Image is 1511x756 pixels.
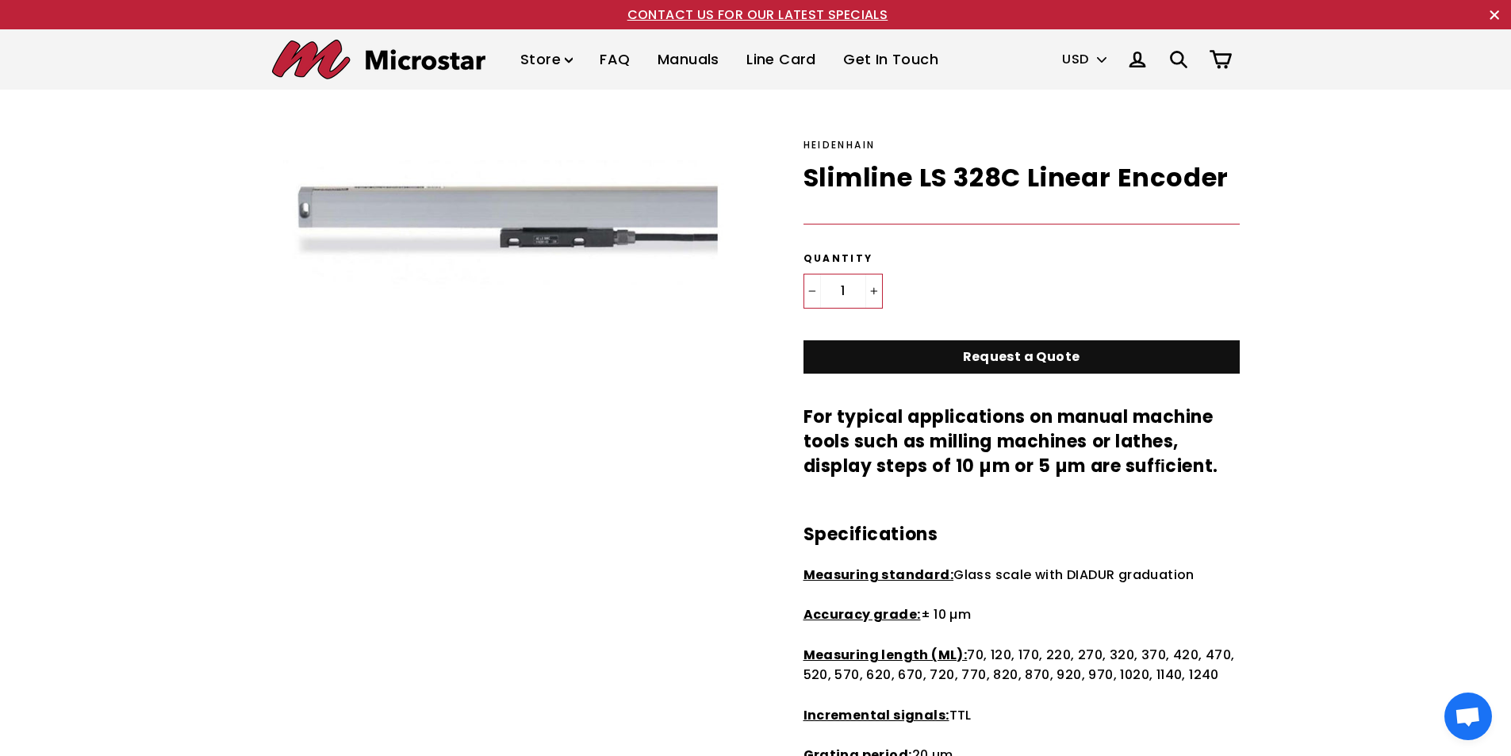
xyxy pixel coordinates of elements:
[803,160,1240,196] h1: Slimline LS 328C Linear Encoder
[1444,693,1492,740] a: Open chat
[803,566,954,584] strong: Measuring standard:
[804,274,882,308] input: quantity
[803,645,1240,685] p: 70, 120, 170, 220, 270, 320, 370, 420, 470, 520, 570, 620, 670, 720, 770, 820, 870, 920, 970, 102...
[803,340,1240,374] a: Request a Quote
[272,40,485,79] img: Microstar Electronics
[803,523,1240,547] h3: Specifications
[508,36,585,83] a: Store
[627,6,888,24] a: CONTACT US FOR OUR LATEST SPECIALS
[803,565,1240,585] p: Glass scale with DIADUR graduation
[804,274,821,308] button: Reduce item quantity by one
[865,274,882,308] button: Increase item quantity by one
[803,605,921,624] strong: Accuracy grade:
[646,36,731,83] a: Manuals
[803,604,1240,625] p: ± 10 µm
[803,706,949,724] strong: Incremental signals:
[803,137,1240,152] div: Heidenhain
[803,252,1240,266] label: Quantity
[803,705,1240,726] p: TTL
[588,36,642,83] a: FAQ
[803,646,968,664] strong: Measuring length (ML):
[734,36,828,83] a: Line Card
[831,36,950,83] a: Get In Touch
[803,405,1240,478] h3: For typical applications on manual machine tools such as milling machines or lathes, display step...
[508,36,950,83] ul: Primary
